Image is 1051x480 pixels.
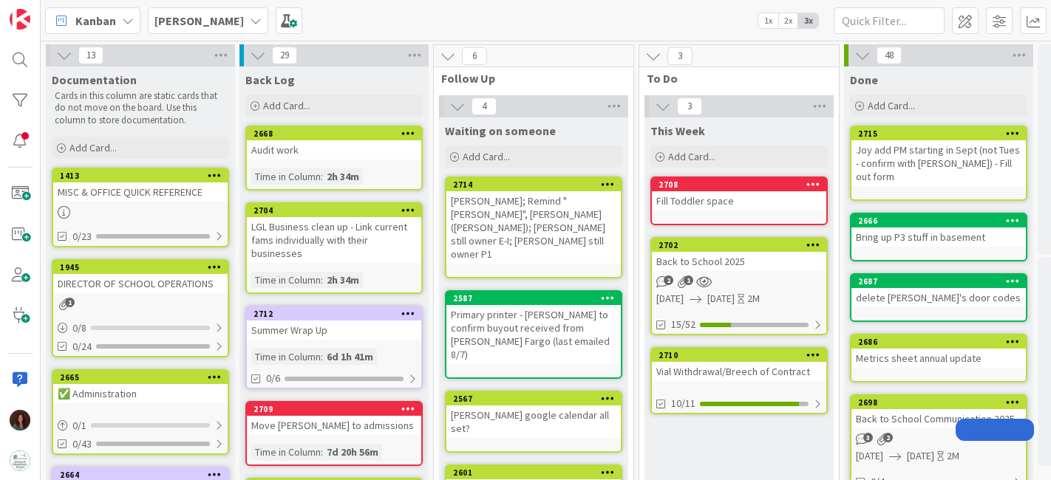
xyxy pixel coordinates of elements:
[851,140,1026,186] div: Joy add PM starting in Sept (not Tues - confirm with [PERSON_NAME]) - Fill out form
[947,448,959,464] div: 2M
[245,126,423,191] a: 2668Audit workTime in Column:2h 34m
[254,404,421,414] div: 2709
[254,309,421,319] div: 2712
[245,72,295,87] span: Back Log
[851,214,1026,247] div: 2666Bring up P3 stuff in basement
[652,349,826,362] div: 2710
[60,171,228,181] div: 1413
[247,307,421,340] div: 2712Summer Wrap Up
[858,337,1026,347] div: 2686
[650,176,828,225] a: 2708Fill Toddler space
[652,178,826,191] div: 2708
[850,72,878,87] span: Done
[75,12,116,30] span: Kanban
[659,350,826,360] div: 2710
[72,339,92,354] span: 0/24
[446,191,621,264] div: [PERSON_NAME]; Remind "[PERSON_NAME]", [PERSON_NAME] ([PERSON_NAME]); [PERSON_NAME] still owner E...
[52,168,229,247] a: 1413MISC & OFFICE QUICK REFERENCE0/23
[907,448,934,464] span: [DATE]
[445,176,622,278] a: 2714[PERSON_NAME]; Remind "[PERSON_NAME]", [PERSON_NAME] ([PERSON_NAME]); [PERSON_NAME] still own...
[851,335,1026,368] div: 2686Metrics sheet annual update
[868,99,915,112] span: Add Card...
[667,47,693,65] span: 3
[323,168,363,185] div: 2h 34m
[446,392,621,405] div: 2567
[668,150,715,163] span: Add Card...
[446,405,621,438] div: [PERSON_NAME] google calendar all set?
[652,178,826,210] div: 2708Fill Toddler space
[453,293,621,304] div: 2587
[671,317,695,332] span: 15/52
[247,204,421,263] div: 2704LGL Business clean up - Link current fams individually with their businesses
[72,229,92,244] span: 0/23
[652,349,826,381] div: 2710Vial Withdrawal/Breech of Contract
[53,416,228,435] div: 0/1
[652,191,826,210] div: Fill Toddler space
[684,275,693,285] span: 1
[445,290,622,379] a: 2587Primary printer - [PERSON_NAME] to confirm buyout received from [PERSON_NAME] Fargo (last ema...
[254,128,421,139] div: 2668
[247,402,421,416] div: 2709
[798,13,818,28] span: 3x
[671,396,695,411] span: 10/11
[53,182,228,202] div: MISC & OFFICE QUICK REFERENCE
[245,202,423,294] a: 2704LGL Business clean up - Link current fams individually with their businessesTime in Column:2h...
[446,392,621,438] div: 2567[PERSON_NAME] google calendar all set?
[677,97,702,115] span: 3
[877,47,902,64] span: 48
[10,9,30,30] img: Visit kanbanzone.com
[52,369,229,455] a: 2665✅ Administration0/10/43
[834,7,945,34] input: Quick Filter...
[60,372,228,383] div: 2665
[656,291,684,306] span: [DATE]
[247,127,421,140] div: 2668
[69,141,117,154] span: Add Card...
[323,349,377,365] div: 6d 1h 41m
[321,349,323,365] span: :
[60,470,228,480] div: 2664
[664,275,673,285] span: 2
[263,99,310,112] span: Add Card...
[453,179,621,190] div: 2714
[254,205,421,216] div: 2704
[659,240,826,250] div: 2702
[53,169,228,182] div: 1413
[52,259,229,357] a: 1945DIRECTOR OF SCHOOL OPERATIONS0/80/24
[154,13,244,28] b: [PERSON_NAME]
[272,47,297,64] span: 29
[53,384,228,403] div: ✅ Administration
[652,362,826,381] div: Vial Withdrawal/Breech of Contract
[851,275,1026,288] div: 2687
[446,466,621,479] div: 2601
[851,127,1026,140] div: 2715
[445,391,622,453] a: 2567[PERSON_NAME] google calendar all set?
[55,90,226,126] p: Cards in this column are static cards that do not move on the board. Use this column to store doc...
[53,261,228,274] div: 1945
[441,71,615,86] span: Follow Up
[52,72,137,87] span: Documentation
[446,178,621,191] div: 2714
[652,239,826,252] div: 2702
[53,319,228,337] div: 0/8
[778,13,798,28] span: 2x
[446,305,621,364] div: Primary printer - [PERSON_NAME] to confirm buyout received from [PERSON_NAME] Fargo (last emailed...
[851,288,1026,307] div: delete [PERSON_NAME]'s door codes
[647,71,820,86] span: To Do
[10,410,30,431] img: RF
[652,239,826,271] div: 2702Back to School 2025
[251,349,321,365] div: Time in Column
[650,123,705,138] span: This Week
[446,292,621,305] div: 2587
[850,213,1027,261] a: 2666Bring up P3 stuff in basement
[251,168,321,185] div: Time in Column
[53,274,228,293] div: DIRECTOR OF SCHOOL OPERATIONS
[858,276,1026,287] div: 2687
[856,448,883,464] span: [DATE]
[446,178,621,264] div: 2714[PERSON_NAME]; Remind "[PERSON_NAME]", [PERSON_NAME] ([PERSON_NAME]); [PERSON_NAME] still own...
[863,433,873,442] span: 3
[851,396,1026,428] div: 2698Back to School Communication 2025
[851,275,1026,307] div: 2687delete [PERSON_NAME]'s door codes
[850,334,1027,383] a: 2686Metrics sheet annual update
[247,127,421,160] div: 2668Audit work
[247,217,421,263] div: LGL Business clean up - Link current fams individually with their businesses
